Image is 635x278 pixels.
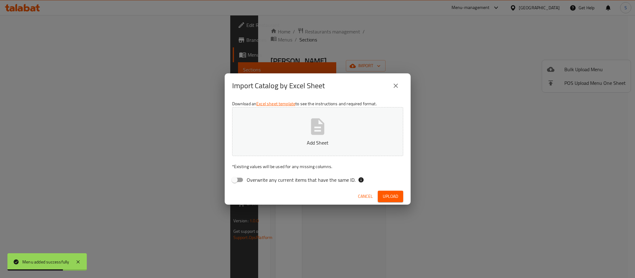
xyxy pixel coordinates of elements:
button: close [388,78,403,93]
a: Excel sheet template [256,100,295,108]
p: Existing values will be used for any missing columns. [232,163,403,170]
button: Add Sheet [232,107,403,156]
span: Overwrite any current items that have the same ID. [247,176,355,184]
button: Cancel [355,191,375,202]
span: Upload [383,193,398,200]
p: Add Sheet [242,139,394,146]
h2: Import Catalog by Excel Sheet [232,81,325,91]
svg: If the overwrite option isn't selected, then the items that match an existing ID will be ignored ... [358,177,364,183]
div: Menu added successfully [22,258,69,265]
span: Cancel [358,193,373,200]
button: Upload [378,191,403,202]
div: Download an to see the instructions and required format. [225,98,411,188]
